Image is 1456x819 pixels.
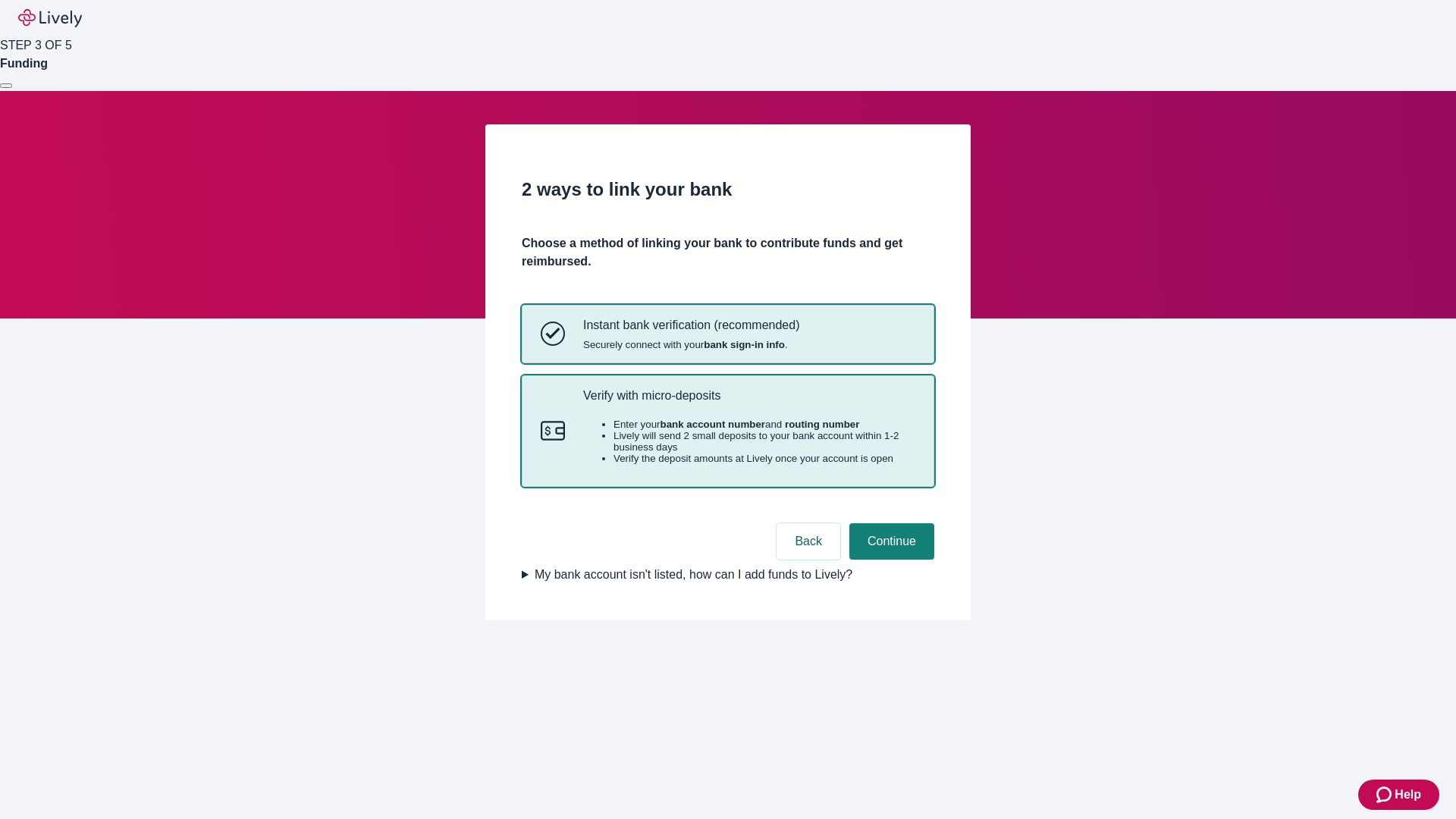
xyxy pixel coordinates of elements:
strong: routing number [785,419,859,430]
p: Verify with micro-deposits [583,388,915,403]
button: Instant bank verificationInstant bank verification (recommended)Securely connect with yourbank si... [522,306,934,362]
img: Lively [18,9,82,27]
li: Verify the deposit amounts at Lively once your account is open [613,453,915,464]
h2: 2 ways to link your bank [522,176,934,203]
li: Lively will send 2 small deposits to your bank account within 1-2 business days [613,430,915,453]
span: Help [1395,786,1421,804]
strong: bank sign-in info [704,339,785,350]
strong: bank account number [661,419,766,430]
p: Instant bank verification (recommended) [583,318,799,332]
h4: Choose a method of linking your bank to contribute funds and get reimbursed. [522,234,934,271]
button: Back [777,523,840,560]
summary: My bank account isn't listed, how can I add funds to Lively? [522,566,934,584]
button: Zendesk support iconHelp [1358,780,1439,810]
svg: Zendesk support icon [1376,786,1395,804]
span: Securely connect with your . [583,339,799,350]
svg: Micro-deposits [541,419,565,443]
li: Enter your and [613,419,915,430]
button: Micro-depositsVerify with micro-depositsEnter yourbank account numberand routing numberLively wil... [522,376,934,487]
svg: Instant bank verification [541,322,565,346]
button: Continue [849,523,934,560]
